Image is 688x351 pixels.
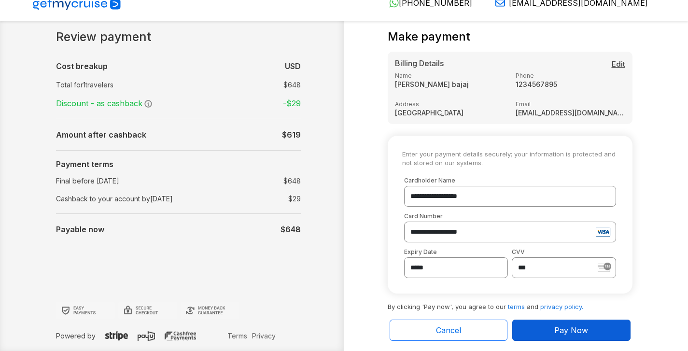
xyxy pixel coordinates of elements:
a: Privacy [250,331,278,341]
a: terms [508,303,525,310]
td: : [215,125,220,144]
td: : [215,190,220,208]
a: privacy policy. [540,303,583,310]
td: $ 29 [234,192,301,206]
h1: Review payment [56,30,301,44]
td: : [215,76,220,94]
td: Cashback to your account by [DATE] [56,190,215,208]
h5: Billing Details [395,59,625,68]
td: $ 648 [234,78,301,92]
td: Total for 1 travelers [56,76,215,94]
strong: [PERSON_NAME] bajaj [395,80,505,88]
b: $ 619 [282,130,301,140]
label: Name [395,72,505,79]
label: Expiry Date [404,248,508,255]
td: : [215,56,220,76]
label: Phone [516,72,625,79]
b: Payable now [56,225,104,234]
td: : [215,94,220,113]
td: Final before [DATE] [56,172,215,190]
h4: Make payment [388,30,470,44]
strong: [GEOGRAPHIC_DATA] [395,109,505,117]
label: CVV [512,248,616,255]
button: Cancel [390,320,508,341]
td: $ 648 [234,174,301,188]
strong: 1234567895 [516,80,625,88]
strong: [EMAIL_ADDRESS][DOMAIN_NAME] [516,109,625,117]
small: Enter your payment details securely; your information is protected and not stored on our systems. [402,150,618,167]
label: Cardholder Name [404,177,616,184]
p: Powered by [56,331,225,341]
label: Address [395,100,505,108]
button: Pay Now [512,320,631,341]
b: Payment terms [56,159,113,169]
img: stripe [105,331,128,341]
p: By clicking 'Pay now', you agree to our and [388,294,632,312]
td: : [215,220,220,239]
b: $648 [281,225,301,234]
b: Amount after cashback [56,130,146,140]
td: : [215,172,220,190]
img: stripe [598,263,611,272]
b: Cost breakup [56,61,108,71]
img: cashfree [165,331,196,341]
b: USD [285,61,301,71]
span: Discount - as cashback [56,98,144,108]
img: payu [138,331,155,341]
button: Edit [612,59,625,70]
a: Terms [225,331,250,341]
label: Card Number [404,212,616,220]
strong: -$ 29 [283,98,301,108]
label: Email [516,100,625,108]
img: visa [595,225,611,239]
